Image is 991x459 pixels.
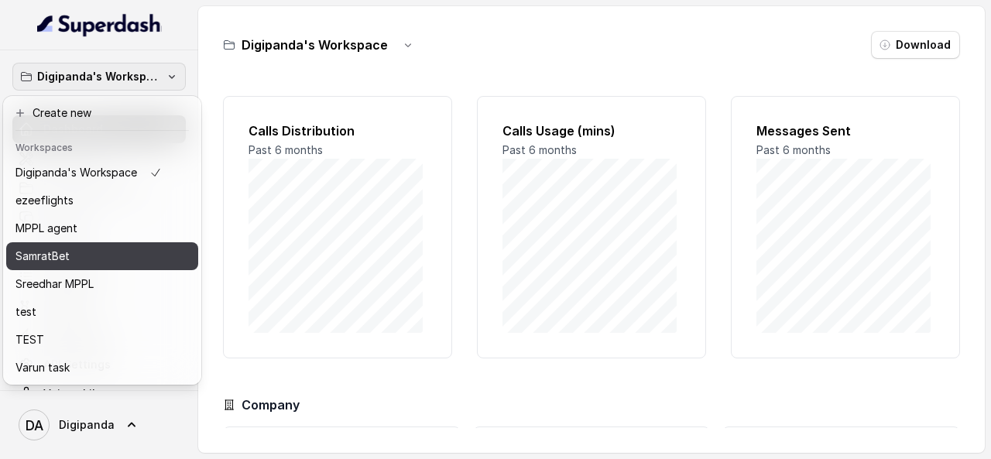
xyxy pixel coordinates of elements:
p: SamratBet [15,247,70,265]
button: Digipanda's Workspace [12,63,186,91]
p: Varun task [15,358,70,377]
p: Sreedhar MPPL [15,275,94,293]
p: test [15,303,36,321]
p: Digipanda's Workspace [37,67,161,86]
p: ezeeflights [15,191,74,210]
div: Digipanda's Workspace [3,96,201,385]
header: Workspaces [6,134,198,159]
p: Digipanda's Workspace [15,163,137,182]
p: MPPL agent [15,219,77,238]
p: TEST [15,331,44,349]
button: Create new [6,99,198,127]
